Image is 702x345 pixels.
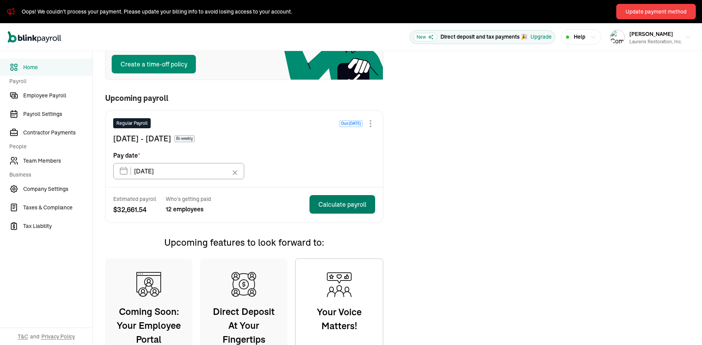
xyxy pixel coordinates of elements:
[304,305,374,333] span: Your Voice Matters!
[113,163,244,179] input: XX/XX/XX
[626,8,687,16] div: Update payment method
[616,4,696,19] button: Update payment method
[166,195,211,203] span: Who’s getting paid
[23,204,92,212] span: Taxes & Compliance
[113,133,171,144] span: [DATE] - [DATE]
[164,236,324,248] span: Upcoming features to look forward to:
[23,222,92,230] span: Tax Liability
[23,63,92,71] span: Home
[23,92,92,100] span: Employee Payroll
[9,143,88,151] span: People
[22,8,292,16] div: Oops! We couldn't process your payment. Please update your billing info to avoid losing access to...
[23,129,92,137] span: Contractor Payments
[607,27,694,47] button: Company logo[PERSON_NAME]Laurens Restoration, Inc.
[530,33,552,41] button: Upgrade
[8,26,61,48] nav: Global
[309,195,375,214] button: Calculate payroll
[113,204,156,215] span: $ 32,661.54
[113,195,156,203] span: Estimated payroll
[112,55,196,73] button: Create a time-off policy
[174,135,195,142] span: Bi-weekly
[9,171,88,179] span: Business
[41,333,75,340] span: Privacy Policy
[9,77,88,85] span: Payroll
[629,31,673,37] span: [PERSON_NAME]
[561,29,601,44] button: Help
[663,308,702,345] iframe: Chat Widget
[440,33,527,41] p: Direct deposit and tax payments 🎉
[23,110,92,118] span: Payroll Settings
[166,204,211,214] span: 12 employees
[23,185,92,193] span: Company Settings
[23,157,92,165] span: Team Members
[113,151,140,160] span: Pay date
[18,333,28,340] span: T&C
[105,94,168,102] span: Upcoming payroll
[574,33,585,41] span: Help
[116,120,148,127] span: Regular Payroll
[413,33,437,41] span: New
[629,38,682,45] div: Laurens Restoration, Inc.
[339,120,363,127] span: Due [DATE]
[610,30,624,44] img: Company logo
